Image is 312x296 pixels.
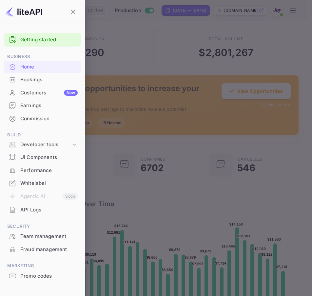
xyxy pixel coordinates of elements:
div: Bookings [20,76,78,84]
span: Business [4,53,81,60]
div: Developer tools [20,141,71,148]
a: Home [4,61,81,73]
a: CustomersNew [4,87,81,99]
div: Fraud management [20,246,78,253]
div: Performance [20,167,78,174]
a: Performance [4,164,81,176]
a: Whitelabel [4,177,81,189]
a: Promo codes [4,270,81,282]
img: LiteAPI logo [5,7,42,17]
div: Performance [4,164,81,177]
span: Security [4,223,81,230]
div: Home [20,63,78,71]
div: UI Components [20,154,78,161]
a: Team management [4,230,81,242]
div: UI Components [4,151,81,164]
div: API Logs [4,204,81,216]
a: UI Components [4,151,81,163]
div: Whitelabel [4,177,81,190]
a: Bookings [4,73,81,86]
span: Build [4,131,81,139]
div: Commission [20,115,78,123]
div: Promo codes [4,270,81,283]
div: New [64,90,78,96]
div: Team management [4,230,81,243]
a: Fraud management [4,243,81,255]
div: Team management [20,233,78,240]
a: API Logs [4,204,81,216]
div: Developer tools [4,139,81,150]
div: API Logs [20,206,78,214]
span: Marketing [4,262,81,269]
a: Commission [4,112,81,125]
a: Getting started [20,36,78,44]
div: Promo codes [20,272,78,280]
div: Whitelabel [20,180,78,187]
div: Getting started [4,33,81,47]
div: Customers [20,89,78,97]
div: Earnings [20,102,78,109]
a: Earnings [4,99,81,111]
